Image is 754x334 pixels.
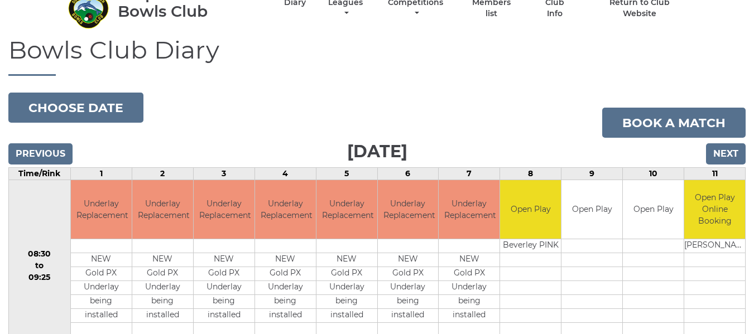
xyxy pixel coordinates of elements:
[255,267,316,280] td: Gold PX
[439,180,500,239] td: Underlay Replacement
[194,280,254,294] td: Underlay
[132,280,193,294] td: Underlay
[71,180,132,239] td: Underlay Replacement
[316,168,377,180] td: 5
[706,143,746,164] input: Next
[378,180,439,239] td: Underlay Replacement
[623,180,684,239] td: Open Play
[500,168,561,180] td: 8
[316,294,377,308] td: being
[193,168,254,180] td: 3
[71,308,132,322] td: installed
[255,253,316,267] td: NEW
[194,180,254,239] td: Underlay Replacement
[561,180,622,239] td: Open Play
[439,294,500,308] td: being
[132,294,193,308] td: being
[8,36,746,76] h1: Bowls Club Diary
[194,253,254,267] td: NEW
[316,180,377,239] td: Underlay Replacement
[132,253,193,267] td: NEW
[439,280,500,294] td: Underlay
[71,280,132,294] td: Underlay
[8,93,143,123] button: Choose date
[70,168,132,180] td: 1
[377,168,439,180] td: 6
[439,253,500,267] td: NEW
[132,168,193,180] td: 2
[316,267,377,280] td: Gold PX
[9,168,71,180] td: Time/Rink
[684,168,746,180] td: 11
[378,280,439,294] td: Underlay
[684,180,745,239] td: Open Play Online Booking
[439,168,500,180] td: 7
[439,267,500,280] td: Gold PX
[8,143,73,164] input: Previous
[500,239,561,253] td: Beverley PINK
[71,253,132,267] td: NEW
[132,267,193,280] td: Gold PX
[378,253,439,267] td: NEW
[71,294,132,308] td: being
[132,180,193,239] td: Underlay Replacement
[194,267,254,280] td: Gold PX
[255,294,316,308] td: being
[316,308,377,322] td: installed
[602,108,746,138] a: Book a match
[194,308,254,322] td: installed
[255,280,316,294] td: Underlay
[255,180,316,239] td: Underlay Replacement
[378,294,439,308] td: being
[132,308,193,322] td: installed
[255,308,316,322] td: installed
[684,239,745,253] td: [PERSON_NAME]
[439,308,500,322] td: installed
[378,308,439,322] td: installed
[194,294,254,308] td: being
[561,168,623,180] td: 9
[316,253,377,267] td: NEW
[71,267,132,280] td: Gold PX
[316,280,377,294] td: Underlay
[254,168,316,180] td: 4
[378,267,439,280] td: Gold PX
[623,168,684,180] td: 10
[500,180,561,239] td: Open Play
